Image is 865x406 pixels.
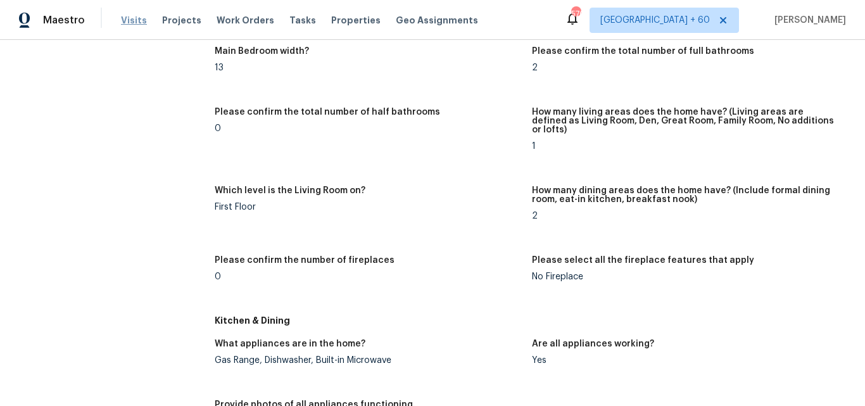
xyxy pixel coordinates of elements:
[215,272,522,281] div: 0
[532,47,754,56] h5: Please confirm the total number of full bathrooms
[215,124,522,133] div: 0
[215,314,850,327] h5: Kitchen & Dining
[121,14,147,27] span: Visits
[532,356,840,365] div: Yes
[571,8,580,20] div: 570
[162,14,201,27] span: Projects
[532,186,840,204] h5: How many dining areas does the home have? (Include formal dining room, eat-in kitchen, breakfast ...
[396,14,478,27] span: Geo Assignments
[215,203,522,212] div: First Floor
[215,63,522,72] div: 13
[215,47,309,56] h5: Main Bedroom width?
[532,339,654,348] h5: Are all appliances working?
[289,16,316,25] span: Tasks
[532,212,840,220] div: 2
[215,108,440,117] h5: Please confirm the total number of half bathrooms
[215,186,365,195] h5: Which level is the Living Room on?
[43,14,85,27] span: Maestro
[532,63,840,72] div: 2
[600,14,710,27] span: [GEOGRAPHIC_DATA] + 60
[331,14,381,27] span: Properties
[532,256,754,265] h5: Please select all the fireplace features that apply
[532,142,840,151] div: 1
[769,14,846,27] span: [PERSON_NAME]
[532,272,840,281] div: No Fireplace
[215,356,522,365] div: Gas Range, Dishwasher, Built-in Microwave
[532,108,840,134] h5: How many living areas does the home have? (Living areas are defined as Living Room, Den, Great Ro...
[215,256,395,265] h5: Please confirm the number of fireplaces
[217,14,274,27] span: Work Orders
[215,339,365,348] h5: What appliances are in the home?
